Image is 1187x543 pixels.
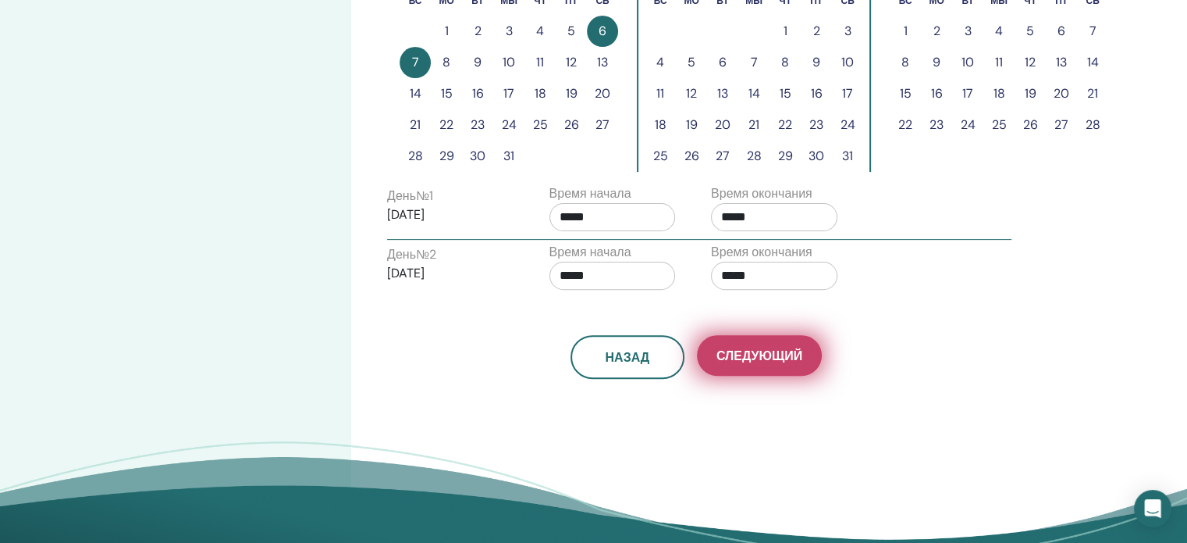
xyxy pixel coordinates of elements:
[904,23,908,39] font: 1
[813,23,820,39] font: 2
[716,348,802,364] font: Следующий
[441,85,453,102] font: 15
[992,116,1007,133] font: 25
[933,23,940,39] font: 2
[1089,23,1096,39] font: 7
[503,148,514,164] font: 31
[1026,23,1034,39] font: 5
[809,148,824,164] font: 30
[445,23,449,39] font: 1
[962,85,973,102] font: 17
[748,85,760,102] font: 14
[898,116,912,133] font: 22
[697,335,822,376] button: Следующий
[503,54,515,70] font: 10
[595,116,609,133] font: 27
[387,265,425,281] font: [DATE]
[1054,116,1068,133] font: 27
[655,116,666,133] font: 18
[715,116,730,133] font: 20
[900,85,912,102] font: 15
[653,148,668,164] font: 25
[778,148,793,164] font: 29
[965,23,972,39] font: 3
[840,116,855,133] font: 24
[439,116,453,133] font: 22
[416,246,429,263] font: №
[570,335,684,379] button: Назад
[711,185,812,202] font: Время окончания
[995,54,1003,70] font: 11
[549,244,631,260] font: Время начала
[536,23,544,39] font: 4
[1025,54,1036,70] font: 12
[747,148,762,164] font: 28
[471,116,485,133] font: 23
[567,23,575,39] font: 5
[901,54,909,70] font: 8
[605,349,649,366] font: Назад
[719,54,727,70] font: 6
[780,85,791,102] font: 15
[656,85,664,102] font: 11
[439,148,454,164] font: 29
[1086,116,1100,133] font: 28
[470,148,485,164] font: 30
[811,85,823,102] font: 16
[564,116,579,133] font: 26
[387,246,416,263] font: День
[533,116,548,133] font: 25
[599,23,606,39] font: 6
[781,54,789,70] font: 8
[472,85,484,102] font: 16
[387,206,425,223] font: [DATE]
[686,116,698,133] font: 19
[429,188,433,204] font: 1
[1087,54,1099,70] font: 14
[408,148,423,164] font: 28
[717,85,728,102] font: 13
[933,54,940,70] font: 9
[429,246,436,263] font: 2
[410,85,421,102] font: 14
[716,148,730,164] font: 27
[1134,490,1171,527] div: Открытый Интерком Мессенджер
[812,54,820,70] font: 9
[688,54,695,70] font: 5
[684,148,699,164] font: 26
[993,85,1005,102] font: 18
[1057,23,1065,39] font: 6
[961,116,976,133] font: 24
[784,23,787,39] font: 1
[711,244,812,260] font: Время окончания
[1054,85,1069,102] font: 20
[536,54,544,70] font: 11
[549,185,631,202] font: Время начала
[474,23,482,39] font: 2
[387,188,416,204] font: День
[502,116,517,133] font: 24
[410,116,421,133] font: 21
[842,85,853,102] font: 17
[841,54,854,70] font: 10
[656,54,664,70] font: 4
[566,85,578,102] font: 19
[809,116,823,133] font: 23
[929,116,944,133] font: 23
[412,54,419,70] font: 7
[506,23,513,39] font: 3
[595,85,610,102] font: 20
[751,54,758,70] font: 7
[1023,116,1038,133] font: 26
[778,116,792,133] font: 22
[503,85,514,102] font: 17
[842,148,853,164] font: 31
[474,54,482,70] font: 9
[931,85,943,102] font: 16
[748,116,759,133] font: 21
[416,188,429,204] font: №
[1056,54,1067,70] font: 13
[686,85,697,102] font: 12
[995,23,1003,39] font: 4
[597,54,608,70] font: 13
